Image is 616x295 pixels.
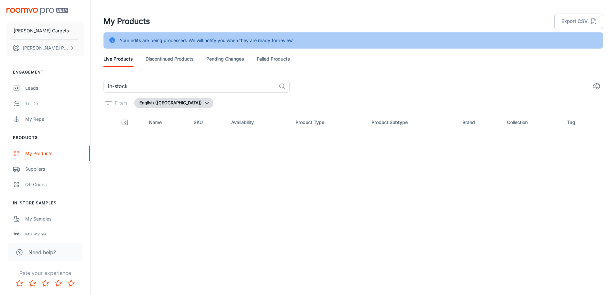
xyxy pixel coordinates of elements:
button: Export CSV [554,14,603,29]
div: My Stores [25,231,84,238]
th: SKU [189,113,226,131]
th: Product Subtype [366,113,457,131]
button: Rate 2 star [26,277,39,290]
div: My Products [25,150,84,157]
div: My Reps [25,116,84,123]
svg: Thumbnail [121,119,129,126]
div: Leads [25,85,84,92]
input: Search [103,80,276,93]
p: [PERSON_NAME] Plasier [23,44,68,51]
button: Rate 5 star [65,277,78,290]
button: English ([GEOGRAPHIC_DATA]) [134,98,213,108]
div: QR Codes [25,181,84,188]
th: Availability [226,113,290,131]
button: [PERSON_NAME] Carpets [6,22,84,39]
div: To-do [25,100,84,107]
button: Rate 1 star [13,277,26,290]
span: Need help? [28,248,56,256]
h1: My Products [103,16,150,27]
th: Collection [502,113,562,131]
p: [PERSON_NAME] Carpets [14,27,69,34]
th: Name [144,113,189,131]
a: Pending Changes [206,51,244,67]
div: Suppliers [25,165,84,173]
th: Product Type [290,113,366,131]
a: Failed Products [257,51,290,67]
a: Discontinued Products [146,51,193,67]
a: Live Products [103,51,133,67]
button: settings [590,80,603,93]
img: Roomvo PRO Beta [6,8,68,15]
th: Tag [562,113,603,131]
p: Rate your experience [5,269,85,277]
button: Rate 4 star [52,277,65,290]
div: My Samples [25,215,84,222]
th: Brand [457,113,502,131]
button: Rate 3 star [39,277,52,290]
div: Your edits are being processed. We will notify you when they are ready for review. [120,34,294,47]
button: [PERSON_NAME] Plasier [6,40,84,56]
